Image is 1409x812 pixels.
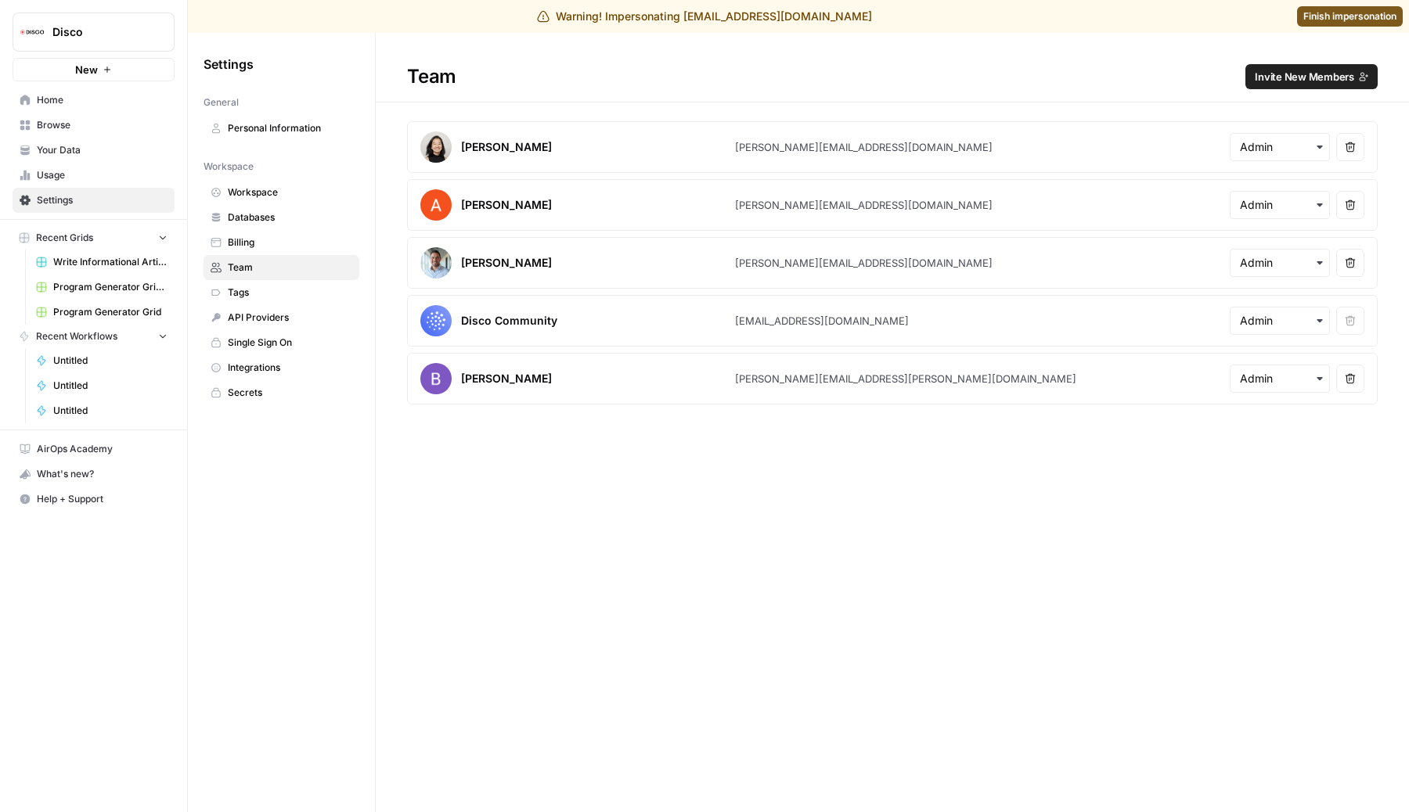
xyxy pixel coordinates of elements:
[228,311,352,325] span: API Providers
[228,210,352,225] span: Databases
[204,305,359,330] a: API Providers
[53,305,168,319] span: Program Generator Grid
[228,361,352,375] span: Integrations
[461,371,552,386] div: [PERSON_NAME]
[53,354,168,368] span: Untitled
[228,235,352,250] span: Billing
[420,363,452,394] img: avatar
[204,330,359,355] a: Single Sign On
[204,95,239,110] span: General
[52,24,147,40] span: Disco
[37,492,168,506] span: Help + Support
[228,260,352,275] span: Team
[29,275,175,300] a: Program Generator Grid (1)
[1240,255,1320,271] input: Admin
[13,325,175,348] button: Recent Workflows
[228,386,352,400] span: Secrets
[735,371,1076,386] div: [PERSON_NAME][EMAIL_ADDRESS][PERSON_NAME][DOMAIN_NAME]
[735,313,909,329] div: [EMAIL_ADDRESS][DOMAIN_NAME]
[13,462,174,486] div: What's new?
[461,255,552,271] div: [PERSON_NAME]
[53,280,168,294] span: Program Generator Grid (1)
[29,300,175,325] a: Program Generator Grid
[461,197,552,213] div: [PERSON_NAME]
[37,442,168,456] span: AirOps Academy
[37,168,168,182] span: Usage
[29,373,175,398] a: Untitled
[537,9,872,24] div: Warning! Impersonating [EMAIL_ADDRESS][DOMAIN_NAME]
[1245,64,1378,89] button: Invite New Members
[36,329,117,343] span: Recent Workflows
[204,116,359,141] a: Personal Information
[13,188,175,213] a: Settings
[376,64,1409,89] div: Team
[204,380,359,405] a: Secrets
[36,231,93,245] span: Recent Grids
[1240,197,1320,213] input: Admin
[13,88,175,113] a: Home
[228,121,352,135] span: Personal Information
[1255,69,1354,84] span: Invite New Members
[37,143,168,157] span: Your Data
[53,379,168,393] span: Untitled
[420,305,452,336] img: avatar
[29,398,175,423] a: Untitled
[37,118,168,132] span: Browse
[204,230,359,255] a: Billing
[13,226,175,250] button: Recent Grids
[53,255,168,269] span: Write Informational Articles
[461,313,557,329] div: Disco Community
[204,55,254,74] span: Settings
[204,355,359,380] a: Integrations
[37,193,168,207] span: Settings
[13,462,175,487] button: What's new?
[1240,371,1320,386] input: Admin
[1240,139,1320,155] input: Admin
[204,255,359,280] a: Team
[735,139,993,155] div: [PERSON_NAME][EMAIL_ADDRESS][DOMAIN_NAME]
[228,286,352,300] span: Tags
[29,250,175,275] a: Write Informational Articles
[204,205,359,230] a: Databases
[1297,6,1403,27] a: Finish impersonation
[37,93,168,107] span: Home
[1240,313,1320,329] input: Admin
[420,131,452,163] img: avatar
[53,404,168,418] span: Untitled
[735,255,993,271] div: [PERSON_NAME][EMAIL_ADDRESS][DOMAIN_NAME]
[204,280,359,305] a: Tags
[420,247,452,278] img: avatar
[13,437,175,462] a: AirOps Academy
[13,13,175,52] button: Workspace: Disco
[228,336,352,350] span: Single Sign On
[13,113,175,138] a: Browse
[204,180,359,205] a: Workspace
[1303,9,1396,23] span: Finish impersonation
[461,139,552,155] div: [PERSON_NAME]
[204,160,254,174] span: Workspace
[735,197,993,213] div: [PERSON_NAME][EMAIL_ADDRESS][DOMAIN_NAME]
[420,189,452,221] img: avatar
[13,138,175,163] a: Your Data
[13,487,175,512] button: Help + Support
[18,18,46,46] img: Disco Logo
[13,163,175,188] a: Usage
[13,58,175,81] button: New
[29,348,175,373] a: Untitled
[75,62,98,77] span: New
[228,185,352,199] span: Workspace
